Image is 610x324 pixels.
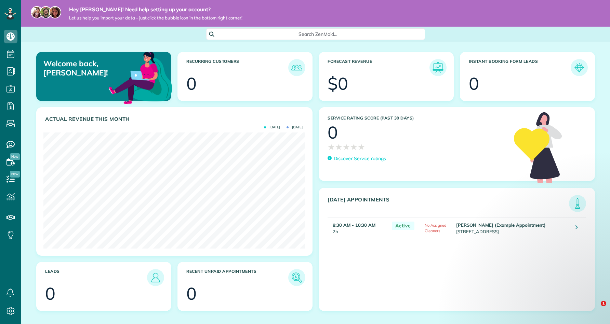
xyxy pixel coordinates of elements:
div: $0 [328,75,348,92]
span: ★ [358,141,365,153]
strong: [PERSON_NAME] (Example Appointment) [456,222,546,228]
a: Discover Service ratings [328,155,386,162]
td: [STREET_ADDRESS] [454,217,571,239]
p: Discover Service ratings [334,155,386,162]
span: ★ [343,141,350,153]
img: icon_leads-1bed01f49abd5b7fead27621c3d59655bb73ed531f8eeb49469d10e621d6b896.png [149,271,162,284]
img: icon_forecast_revenue-8c13a41c7ed35a8dcfafea3cbb826a0462acb37728057bba2d056411b612bbbe.png [431,61,445,74]
h3: Recent unpaid appointments [186,269,288,286]
h3: Service Rating score (past 30 days) [328,116,507,121]
img: dashboard_welcome-42a62b7d889689a78055ac9021e634bf52bae3f8056760290aed330b23ab8690.png [107,44,174,110]
p: Welcome back, [PERSON_NAME]! [43,59,128,77]
strong: 8:30 AM - 10:30 AM [333,222,375,228]
img: jorge-587dff0eeaa6aab1f244e6dc62b8924c3b6ad411094392a53c71c6c4a576187d.jpg [40,6,52,18]
img: icon_recurring_customers-cf858462ba22bcd05b5a5880d41d6543d210077de5bb9ebc9590e49fd87d84ed.png [290,61,304,74]
iframe: Intercom live chat [587,301,603,317]
span: No Assigned Cleaners [425,223,447,233]
h3: Actual Revenue this month [45,116,305,122]
span: [DATE] [264,126,280,129]
img: icon_form_leads-04211a6a04a5b2264e4ee56bc0799ec3eb69b7e499cbb523a139df1d13a81ae0.png [572,61,586,74]
td: 2h [328,217,388,239]
div: 0 [328,124,338,141]
span: [DATE] [287,126,303,129]
div: 0 [469,75,479,92]
span: ★ [335,141,343,153]
span: 1 [601,301,606,306]
h3: Leads [45,269,147,286]
h3: [DATE] Appointments [328,197,569,212]
div: 0 [45,285,55,302]
h3: Recurring Customers [186,59,288,76]
span: ★ [350,141,358,153]
span: ★ [328,141,335,153]
img: maria-72a9807cf96188c08ef61303f053569d2e2a8a1cde33d635c8a3ac13582a053d.jpg [31,6,43,18]
span: New [10,171,20,178]
span: Active [392,222,414,230]
img: michelle-19f622bdf1676172e81f8f8fba1fb50e276960ebfe0243fe18214015130c80e4.jpg [49,6,61,18]
h3: Instant Booking Form Leads [469,59,571,76]
h3: Forecast Revenue [328,59,429,76]
img: icon_unpaid_appointments-47b8ce3997adf2238b356f14209ab4cced10bd1f174958f3ca8f1d0dd7fffeee.png [290,271,304,284]
strong: Hey [PERSON_NAME]! Need help setting up your account? [69,6,242,13]
span: New [10,153,20,160]
div: 0 [186,285,197,302]
div: 0 [186,75,197,92]
span: Let us help you import your data - just click the bubble icon in the bottom right corner! [69,15,242,21]
img: icon_todays_appointments-901f7ab196bb0bea1936b74009e4eb5ffbc2d2711fa7634e0d609ed5ef32b18b.png [571,197,584,210]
